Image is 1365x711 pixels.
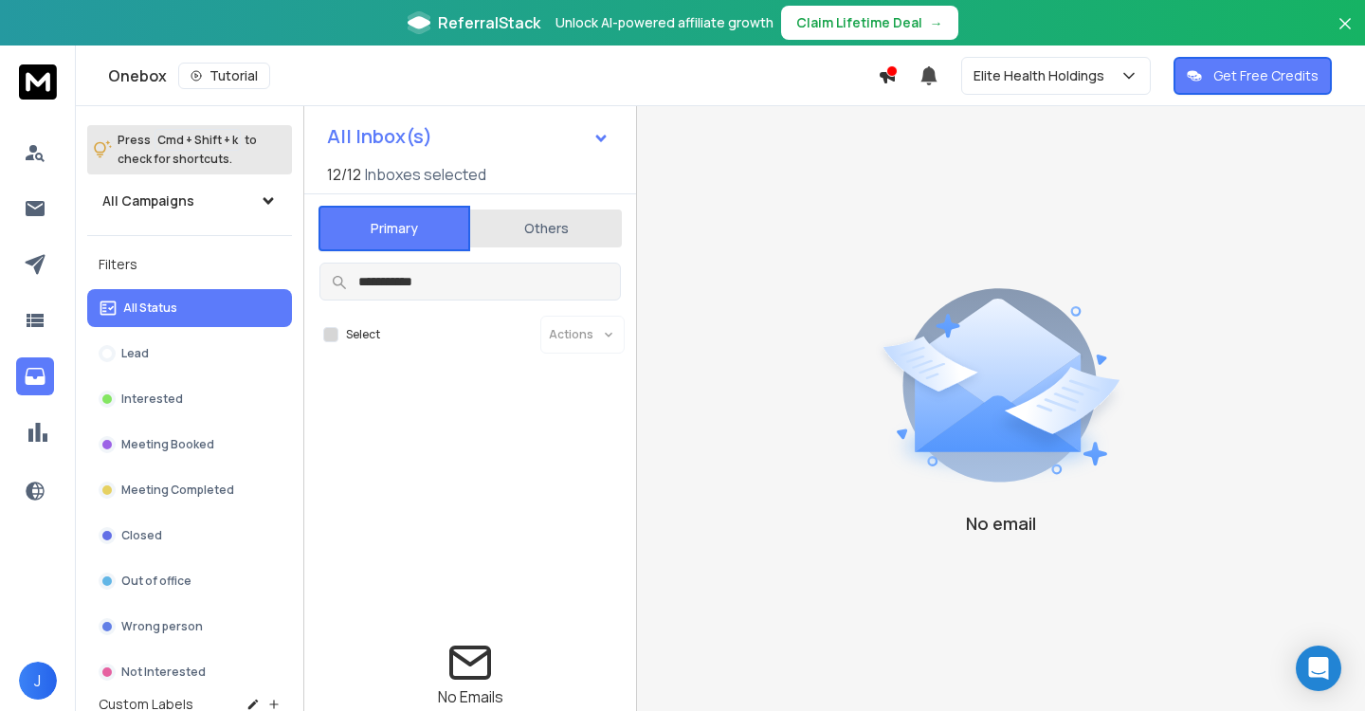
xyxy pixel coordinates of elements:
p: Meeting Booked [121,437,214,452]
button: Meeting Completed [87,471,292,509]
button: All Status [87,289,292,327]
p: Meeting Completed [121,483,234,498]
p: Lead [121,346,149,361]
span: 12 / 12 [327,163,361,186]
button: Lead [87,335,292,373]
button: Claim Lifetime Deal→ [781,6,958,40]
p: Wrong person [121,619,203,634]
button: Wrong person [87,608,292,646]
button: J [19,662,57,700]
button: Others [470,208,622,249]
button: Close banner [1333,11,1357,57]
div: Onebox [108,63,878,89]
p: No Emails [438,685,503,708]
button: Interested [87,380,292,418]
span: ReferralStack [438,11,540,34]
p: Out of office [121,574,191,589]
p: Interested [121,392,183,407]
p: Not Interested [121,665,206,680]
p: Elite Health Holdings [974,66,1112,85]
button: Get Free Credits [1174,57,1332,95]
button: All Inbox(s) [312,118,625,155]
span: → [930,13,943,32]
p: Get Free Credits [1213,66,1319,85]
p: Unlock AI-powered affiliate growth [555,13,773,32]
button: All Campaigns [87,182,292,220]
h3: Filters [87,251,292,278]
p: No email [966,510,1036,537]
button: Not Interested [87,653,292,691]
div: Open Intercom Messenger [1296,646,1341,691]
h1: All Campaigns [102,191,194,210]
p: Press to check for shortcuts. [118,131,257,169]
button: Meeting Booked [87,426,292,464]
p: Closed [121,528,162,543]
button: Primary [318,206,470,251]
h1: All Inbox(s) [327,127,432,146]
button: Out of office [87,562,292,600]
p: All Status [123,301,177,316]
span: Cmd + Shift + k [155,129,241,151]
button: Tutorial [178,63,270,89]
button: Closed [87,517,292,555]
h3: Inboxes selected [365,163,486,186]
label: Select [346,327,380,342]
